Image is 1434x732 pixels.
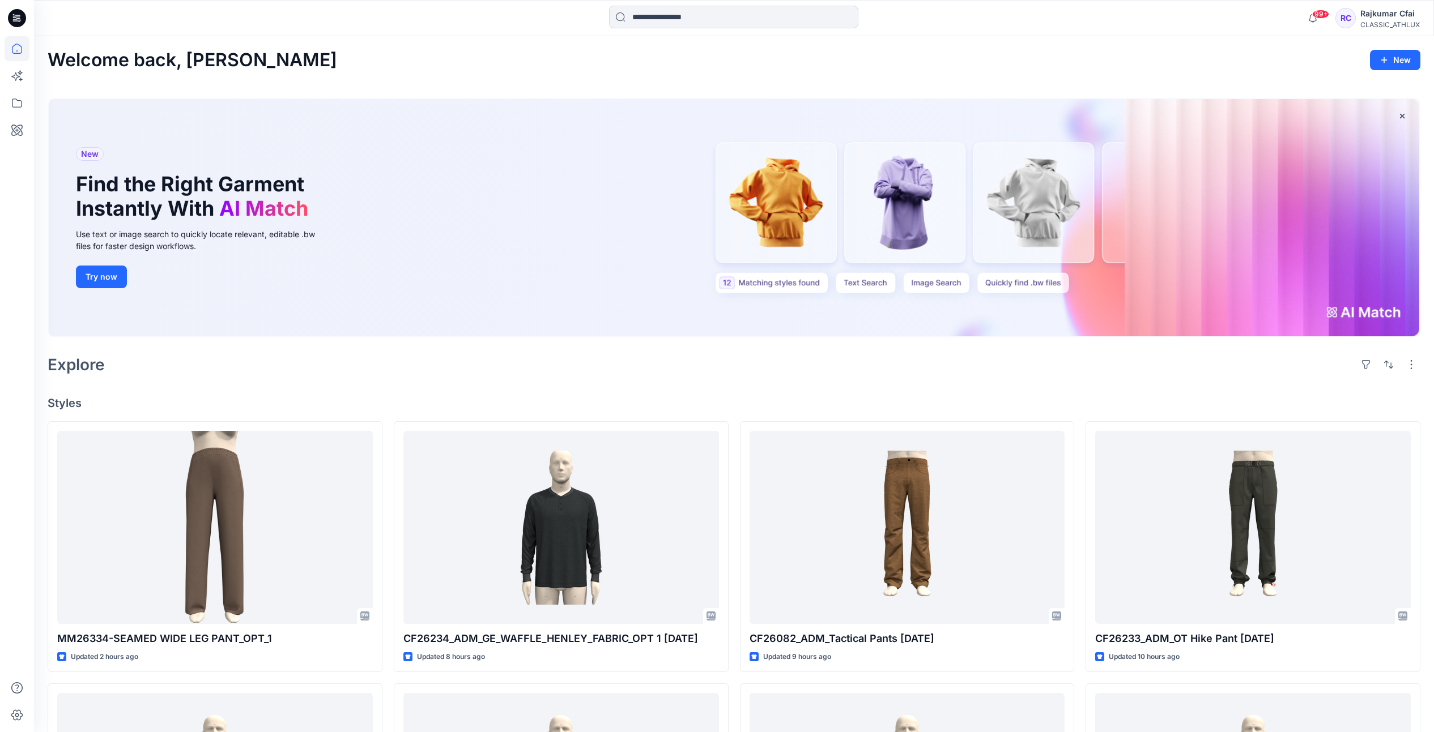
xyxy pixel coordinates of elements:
a: MM26334-SEAMED WIDE LEG PANT_OPT_1 [57,431,373,624]
p: MM26334-SEAMED WIDE LEG PANT_OPT_1 [57,631,373,647]
p: Updated 2 hours ago [71,651,138,663]
h2: Welcome back, [PERSON_NAME] [48,50,337,71]
p: CF26233_ADM_OT Hike Pant [DATE] [1095,631,1411,647]
a: CF26082_ADM_Tactical Pants 10OCT25 [750,431,1065,624]
a: CF26233_ADM_OT Hike Pant 10OCT25 [1095,431,1411,624]
h1: Find the Right Garment Instantly With [76,172,314,221]
button: Try now [76,266,127,288]
p: Updated 10 hours ago [1109,651,1180,663]
a: CF26234_ADM_GE_WAFFLE_HENLEY_FABRIC_OPT 1 10OCT25 [403,431,719,624]
div: Rajkumar Cfai [1360,7,1420,20]
button: New [1370,50,1420,70]
div: Use text or image search to quickly locate relevant, editable .bw files for faster design workflows. [76,228,331,252]
span: 99+ [1312,10,1329,19]
p: CF26234_ADM_GE_WAFFLE_HENLEY_FABRIC_OPT 1 [DATE] [403,631,719,647]
h2: Explore [48,356,105,374]
div: RC [1335,8,1356,28]
p: Updated 9 hours ago [763,651,831,663]
div: CLASSIC_ATHLUX [1360,20,1420,29]
p: Updated 8 hours ago [417,651,485,663]
h4: Styles [48,396,1420,410]
p: CF26082_ADM_Tactical Pants [DATE] [750,631,1065,647]
span: AI Match [219,196,308,221]
span: New [81,147,99,161]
